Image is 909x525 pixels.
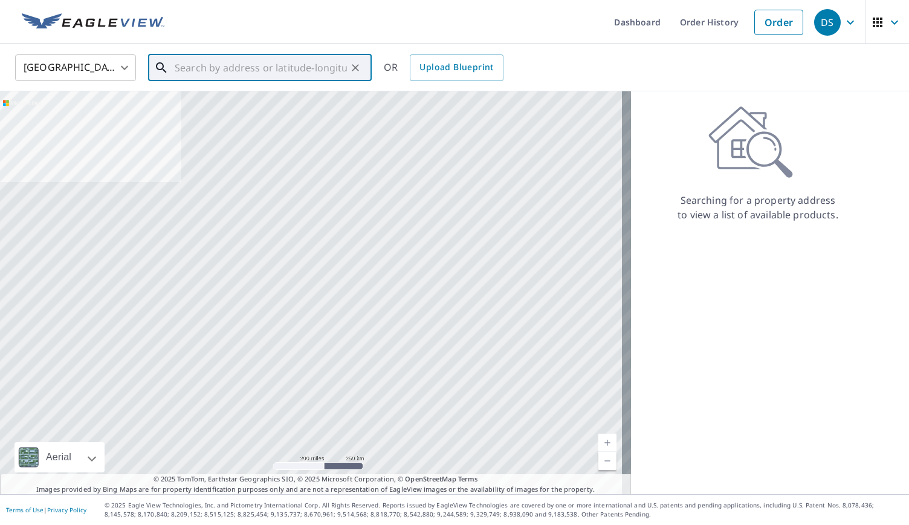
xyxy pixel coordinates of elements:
a: Terms [458,474,478,483]
img: EV Logo [22,13,164,31]
button: Clear [347,59,364,76]
a: Current Level 5, Zoom In [598,434,616,452]
span: © 2025 TomTom, Earthstar Geographics SIO, © 2025 Microsoft Corporation, © [154,474,478,484]
p: Searching for a property address to view a list of available products. [677,193,839,222]
a: Terms of Use [6,506,44,514]
a: Upload Blueprint [410,54,503,81]
p: | [6,506,86,514]
span: Upload Blueprint [419,60,493,75]
a: OpenStreetMap [405,474,456,483]
a: Privacy Policy [47,506,86,514]
div: Aerial [42,442,75,472]
p: © 2025 Eagle View Technologies, Inc. and Pictometry International Corp. All Rights Reserved. Repo... [105,501,903,519]
a: Current Level 5, Zoom Out [598,452,616,470]
a: Order [754,10,803,35]
div: DS [814,9,841,36]
div: [GEOGRAPHIC_DATA] [15,51,136,85]
input: Search by address or latitude-longitude [175,51,347,85]
div: OR [384,54,503,81]
div: Aerial [15,442,105,472]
